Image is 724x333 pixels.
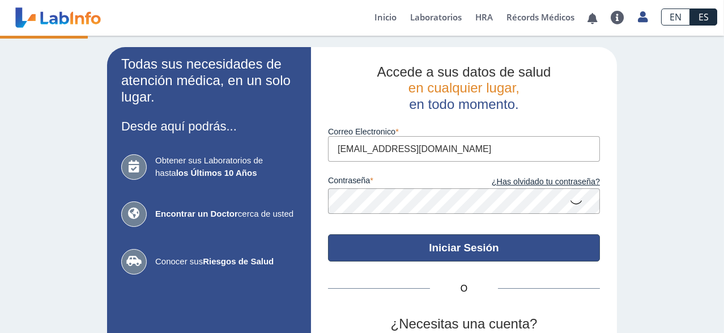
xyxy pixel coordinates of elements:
[623,289,712,321] iframe: Help widget launcher
[155,255,297,268] span: Conocer sus
[408,80,519,95] span: en cualquier lugar,
[464,176,600,188] a: ¿Has olvidado tu contraseña?
[690,9,717,26] a: ES
[328,127,600,136] label: Correo Electronico
[430,282,498,296] span: O
[409,96,518,112] span: en todo momento.
[121,56,297,105] h2: Todas sus necesidades de atención médica, en un solo lugar.
[475,11,493,23] span: HRA
[377,64,551,79] span: Accede a sus datos de salud
[155,209,238,218] b: Encontrar un Doctor
[155,208,297,221] span: cerca de usted
[203,256,274,266] b: Riesgos de Salud
[328,316,600,332] h2: ¿Necesitas una cuenta?
[328,234,600,262] button: Iniciar Sesión
[328,176,464,188] label: contraseña
[121,119,297,133] h3: Desde aquí podrás...
[155,154,297,180] span: Obtener sus Laboratorios de hasta
[176,168,257,178] b: los Últimos 10 Años
[661,9,690,26] a: EN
